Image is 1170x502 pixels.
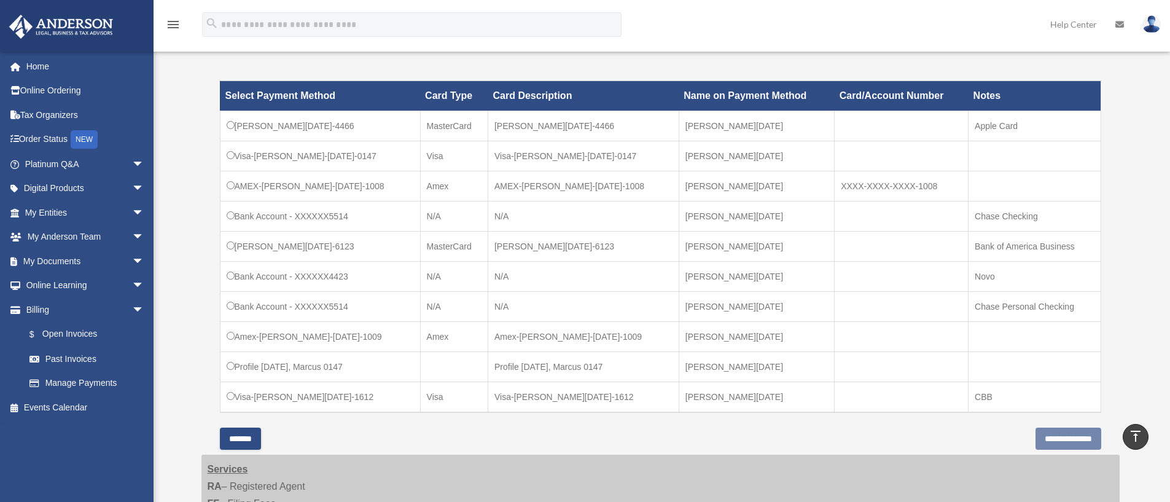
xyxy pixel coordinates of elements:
td: N/A [420,262,488,292]
th: Card/Account Number [835,81,969,111]
a: vertical_align_top [1123,424,1149,450]
a: menu [166,22,181,32]
span: arrow_drop_down [132,249,157,274]
td: [PERSON_NAME][DATE] [679,382,834,413]
td: Apple Card [969,111,1101,141]
td: Novo [969,262,1101,292]
span: arrow_drop_down [132,297,157,323]
td: [PERSON_NAME][DATE]-6123 [220,232,420,262]
a: My Entitiesarrow_drop_down [9,200,163,225]
td: [PERSON_NAME][DATE] [679,232,834,262]
strong: Services [208,464,248,474]
th: Notes [969,81,1101,111]
td: Bank Account - XXXXXX5514 [220,292,420,322]
a: Tax Organizers [9,103,163,127]
td: [PERSON_NAME][DATE] [679,292,834,322]
a: Digital Productsarrow_drop_down [9,176,163,201]
a: Online Ordering [9,79,163,103]
td: N/A [420,292,488,322]
a: My Anderson Teamarrow_drop_down [9,225,163,249]
a: Order StatusNEW [9,127,163,152]
td: Visa [420,382,488,413]
div: NEW [71,130,98,149]
td: [PERSON_NAME][DATE] [679,171,834,202]
a: Home [9,54,163,79]
td: Visa-[PERSON_NAME][DATE]-1612 [488,382,679,413]
td: N/A [488,262,679,292]
td: Bank of America Business [969,232,1101,262]
td: [PERSON_NAME][DATE] [679,322,834,352]
span: arrow_drop_down [132,225,157,250]
td: Amex [420,322,488,352]
a: My Documentsarrow_drop_down [9,249,163,273]
td: AMEX-[PERSON_NAME]-[DATE]-1008 [488,171,679,202]
td: N/A [488,202,679,232]
td: [PERSON_NAME][DATE]-6123 [488,232,679,262]
a: Platinum Q&Aarrow_drop_down [9,152,163,176]
span: arrow_drop_down [132,273,157,299]
td: [PERSON_NAME][DATE] [679,111,834,141]
td: [PERSON_NAME][DATE] [679,141,834,171]
a: Online Learningarrow_drop_down [9,273,163,298]
i: search [205,17,219,30]
td: Profile [DATE], Marcus 0147 [488,352,679,382]
a: $Open Invoices [17,322,150,347]
strong: RA [208,481,222,492]
a: Billingarrow_drop_down [9,297,157,322]
td: Profile [DATE], Marcus 0147 [220,352,420,382]
span: $ [36,327,42,342]
td: Visa-[PERSON_NAME][DATE]-1612 [220,382,420,413]
td: MasterCard [420,111,488,141]
th: Card Type [420,81,488,111]
th: Name on Payment Method [679,81,834,111]
td: Visa-[PERSON_NAME]-[DATE]-0147 [488,141,679,171]
span: arrow_drop_down [132,176,157,202]
td: N/A [420,202,488,232]
td: Visa-[PERSON_NAME]-[DATE]-0147 [220,141,420,171]
img: User Pic [1142,15,1161,33]
a: Manage Payments [17,371,157,396]
td: Bank Account - XXXXXX4423 [220,262,420,292]
td: Amex [420,171,488,202]
td: [PERSON_NAME][DATE] [679,202,834,232]
a: Events Calendar [9,395,163,420]
th: Card Description [488,81,679,111]
td: Bank Account - XXXXXX5514 [220,202,420,232]
span: arrow_drop_down [132,200,157,226]
td: [PERSON_NAME][DATE]-4466 [220,111,420,141]
td: Amex-[PERSON_NAME]-[DATE]-1009 [488,322,679,352]
td: [PERSON_NAME][DATE]-4466 [488,111,679,141]
a: Past Invoices [17,347,157,371]
td: Chase Checking [969,202,1101,232]
th: Select Payment Method [220,81,420,111]
span: arrow_drop_down [132,152,157,177]
i: vertical_align_top [1128,429,1143,444]
td: AMEX-[PERSON_NAME]-[DATE]-1008 [220,171,420,202]
td: XXXX-XXXX-XXXX-1008 [835,171,969,202]
td: Visa [420,141,488,171]
td: CBB [969,382,1101,413]
img: Anderson Advisors Platinum Portal [6,15,117,39]
td: Chase Personal Checking [969,292,1101,322]
td: [PERSON_NAME][DATE] [679,352,834,382]
td: N/A [488,292,679,322]
td: Amex-[PERSON_NAME]-[DATE]-1009 [220,322,420,352]
i: menu [166,17,181,32]
td: [PERSON_NAME][DATE] [679,262,834,292]
td: MasterCard [420,232,488,262]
